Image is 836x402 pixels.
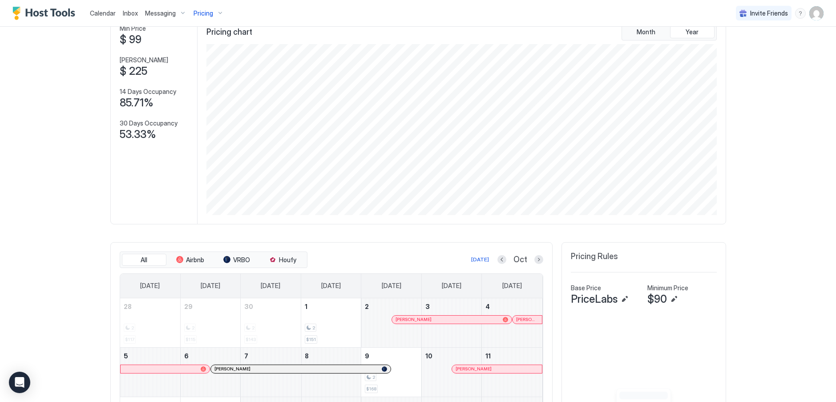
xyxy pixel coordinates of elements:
a: October 11, 2025 [482,348,542,364]
span: [PERSON_NAME] [456,366,492,372]
a: Saturday [493,274,531,298]
div: Open Intercom Messenger [9,372,30,393]
div: User profile [809,6,824,20]
span: [PERSON_NAME] [396,317,432,322]
a: Tuesday [252,274,289,298]
span: [PERSON_NAME] [516,317,538,322]
a: Inbox [123,8,138,18]
span: $ 99 [120,33,141,46]
span: 6 [184,352,189,360]
span: 53.33% [120,128,156,141]
span: 14 Days Occupancy [120,88,176,96]
span: 1 [305,303,307,310]
span: 11 [485,352,491,360]
a: Monday [192,274,229,298]
td: October 8, 2025 [301,347,361,397]
span: 28 [124,303,132,310]
div: [PERSON_NAME] [396,317,508,322]
span: Base Price [571,284,601,292]
span: [DATE] [502,282,522,290]
td: October 2, 2025 [361,298,422,348]
a: October 4, 2025 [482,298,542,315]
span: 5 [124,352,128,360]
button: Previous month [497,255,506,264]
a: Friday [433,274,470,298]
td: October 11, 2025 [482,347,542,397]
a: October 5, 2025 [120,348,180,364]
span: [PERSON_NAME] [120,56,168,64]
span: [PERSON_NAME] [214,366,250,372]
div: tab-group [622,24,717,41]
span: 9 [365,352,369,360]
span: 29 [184,303,193,310]
span: 4 [485,303,490,310]
td: October 10, 2025 [421,347,482,397]
span: Messaging [145,9,176,17]
button: [DATE] [470,254,490,265]
span: Min Price [120,24,146,32]
span: Calendar [90,9,116,17]
a: October 8, 2025 [301,348,361,364]
span: $90 [647,292,667,306]
button: Month [624,26,668,38]
span: Minimum Price [647,284,688,292]
div: tab-group [120,252,307,268]
td: October 1, 2025 [301,298,361,348]
span: Pricing [194,9,213,17]
a: Wednesday [312,274,350,298]
td: October 9, 2025 [361,347,422,397]
span: Year [686,28,699,36]
a: September 29, 2025 [181,298,241,315]
span: [DATE] [442,282,461,290]
button: Edit [619,294,630,305]
button: Next month [534,255,543,264]
span: [DATE] [201,282,220,290]
div: menu [795,8,806,19]
span: $151 [306,337,316,342]
span: $168 [366,386,376,392]
span: PriceLabs [571,292,618,306]
span: All [141,256,147,264]
a: October 9, 2025 [361,348,421,364]
span: 10 [425,352,432,360]
td: October 3, 2025 [421,298,482,348]
a: September 28, 2025 [120,298,180,315]
td: October 6, 2025 [180,347,241,397]
td: October 4, 2025 [482,298,542,348]
span: 2 [312,325,315,331]
span: Pricing chart [206,27,252,37]
a: October 6, 2025 [181,348,241,364]
a: October 10, 2025 [422,348,482,364]
button: Edit [669,294,679,305]
td: September 29, 2025 [180,298,241,348]
button: Houfy [261,254,305,266]
span: $ 225 [120,65,147,78]
span: 8 [305,352,309,360]
div: [PERSON_NAME] [456,366,538,372]
span: [DATE] [382,282,401,290]
a: Thursday [373,274,410,298]
div: [DATE] [471,256,489,264]
a: October 3, 2025 [422,298,482,315]
span: 30 [244,303,253,310]
span: 30 Days Occupancy [120,119,178,127]
a: October 7, 2025 [241,348,301,364]
button: All [122,254,166,266]
td: October 7, 2025 [241,347,301,397]
span: Pricing Rules [571,252,618,262]
a: October 1, 2025 [301,298,361,315]
span: VRBO [233,256,250,264]
td: September 30, 2025 [241,298,301,348]
span: Inbox [123,9,138,17]
button: Year [670,26,715,38]
span: Month [637,28,655,36]
span: Invite Friends [750,9,788,17]
button: VRBO [214,254,259,266]
div: Host Tools Logo [12,7,79,20]
span: [DATE] [321,282,341,290]
span: 2 [365,303,369,310]
span: Airbnb [186,256,204,264]
span: [DATE] [261,282,280,290]
a: September 30, 2025 [241,298,301,315]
